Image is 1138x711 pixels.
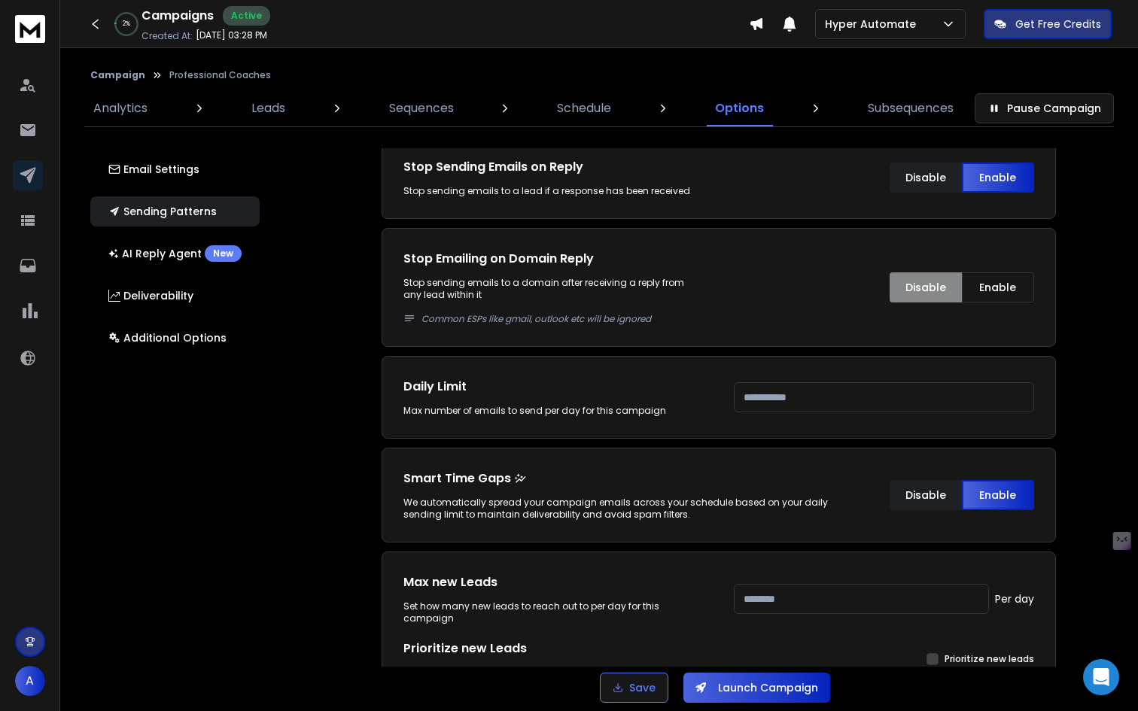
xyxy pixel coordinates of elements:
h1: Campaigns [141,7,214,25]
p: Options [715,99,764,117]
p: Schedule [557,99,611,117]
p: Email Settings [108,162,199,177]
button: A [15,666,45,696]
a: Analytics [84,90,157,126]
div: Active [223,6,270,26]
p: Get Free Credits [1015,17,1101,32]
p: Stop sending emails to a domain after receiving a reply from any lead within it [403,277,704,325]
a: Leads [242,90,294,126]
a: Schedule [548,90,620,126]
p: 2 % [123,20,130,29]
button: Additional Options [90,323,260,353]
p: Analytics [93,99,148,117]
p: Leads [251,99,285,117]
p: Sequences [389,99,454,117]
h1: Stop Sending Emails on Reply [403,158,704,176]
button: Enable [962,480,1034,510]
div: Max number of emails to send per day for this campaign [403,405,704,417]
button: Campaign [90,69,145,81]
a: Options [706,90,773,126]
button: Sending Patterns [90,196,260,226]
h1: Daily Limit [403,378,704,396]
p: Created At: [141,30,193,42]
div: We automatically spread your campaign emails across your schedule based on your daily sending lim... [403,497,860,521]
p: Common ESPs like gmail, outlook etc will be ignored [421,313,704,325]
p: Smart Time Gaps [403,469,860,488]
button: Disable [890,480,962,510]
a: Subsequences [859,90,963,126]
h1: Max new Leads [403,573,704,591]
button: AI Reply AgentNew [90,239,260,269]
p: Subsequences [868,99,954,117]
p: AI Reply Agent [108,245,242,262]
div: Set how many new leads to reach out to per day for this campaign [403,600,704,624]
div: Stop sending emails to a lead if a response has been received [403,185,704,197]
img: logo [15,15,45,43]
div: Open Intercom Messenger [1083,659,1119,695]
button: Pause Campaign [975,93,1114,123]
label: Prioritize new leads [945,653,1034,665]
p: Professional Coaches [169,69,271,81]
button: Disable [890,272,962,302]
button: Disable [890,163,962,193]
p: Deliverability [108,288,193,303]
button: Enable [962,163,1034,193]
p: Hyper Automate [825,17,922,32]
p: Per day [995,591,1034,606]
button: Save [600,673,668,703]
h1: Prioritize new Leads [403,640,704,658]
button: Deliverability [90,281,260,311]
p: [DATE] 03:28 PM [196,29,267,41]
button: Email Settings [90,154,260,184]
p: Additional Options [108,330,227,345]
div: New [205,245,242,262]
button: Enable [962,272,1034,302]
button: Get Free Credits [984,9,1112,39]
a: Sequences [380,90,463,126]
button: Launch Campaign [683,673,830,703]
p: Sending Patterns [108,204,217,219]
h1: Stop Emailing on Domain Reply [403,250,704,268]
